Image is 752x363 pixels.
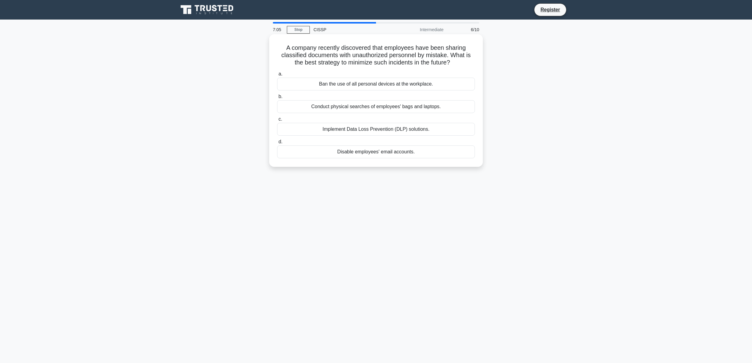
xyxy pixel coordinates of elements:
span: a. [278,71,282,76]
div: Conduct physical searches of employees' bags and laptops. [277,100,475,113]
div: CISSP [310,24,394,36]
a: Register [537,6,564,13]
span: b. [278,94,282,99]
div: Intermediate [394,24,447,36]
h5: A company recently discovered that employees have been sharing classified documents with unauthor... [277,44,475,67]
div: Ban the use of all personal devices at the workplace. [277,78,475,90]
div: Implement Data Loss Prevention (DLP) solutions. [277,123,475,136]
div: Disable employees' email accounts. [277,145,475,158]
span: c. [278,116,282,122]
div: 6/10 [447,24,483,36]
a: Stop [287,26,310,34]
span: d. [278,139,282,144]
div: 7:05 [269,24,287,36]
